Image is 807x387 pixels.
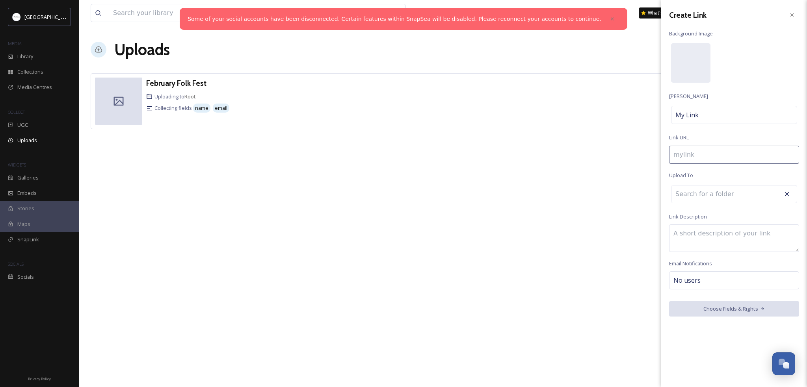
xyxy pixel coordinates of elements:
button: Open Chat [772,352,795,375]
span: Media Centres [17,83,52,91]
span: Privacy Policy [28,376,51,381]
span: My Link [675,110,699,120]
a: February Folk Fest [146,78,206,89]
span: UGC [17,121,28,129]
span: Maps [17,220,30,228]
a: Some of your social accounts have been disconnected. Certain features within SnapSea will be disa... [188,15,601,23]
a: View all files [355,5,402,20]
input: Search for a folder [671,185,758,203]
input: mylink [669,146,799,164]
span: Stories [17,205,34,212]
span: COLLECT [8,109,25,115]
a: What's New [639,7,679,19]
span: SOCIALS [8,261,24,267]
span: Email Notifications [669,260,712,267]
span: Collecting fields [154,104,192,112]
span: name [195,104,208,112]
img: Frame%2013.png [13,13,20,21]
span: Library [17,53,33,60]
a: Privacy Policy [28,374,51,383]
span: No users [673,276,701,285]
span: WIDGETS [8,162,26,168]
span: [GEOGRAPHIC_DATA] [24,13,74,20]
span: Galleries [17,174,39,181]
span: Link URL [669,134,689,141]
h3: February Folk Fest [146,78,206,88]
span: Background Image [669,30,713,37]
a: Root [184,93,196,100]
span: [PERSON_NAME] [669,93,708,100]
span: Collections [17,68,43,76]
span: Link Description [669,213,707,220]
a: Uploads [114,38,170,61]
input: Search your library [109,4,341,22]
span: Uploads [17,137,37,144]
span: Embeds [17,189,37,197]
button: Choose Fields & Rights [669,301,799,317]
span: Socials [17,273,34,281]
span: MEDIA [8,41,22,46]
h3: Create Link [669,9,707,21]
span: SnapLink [17,236,39,243]
span: Upload To [669,172,693,179]
span: Uploading to [154,93,196,100]
span: email [215,104,227,112]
